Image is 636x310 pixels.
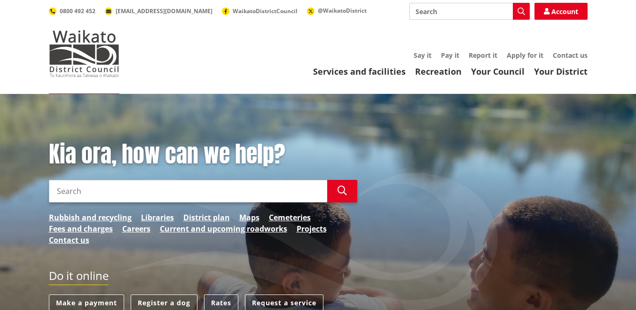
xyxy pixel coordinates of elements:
[49,212,132,223] a: Rubbish and recycling
[441,51,459,60] a: Pay it
[534,66,588,77] a: Your District
[49,269,109,286] h2: Do it online
[60,7,95,15] span: 0800 492 452
[183,212,230,223] a: District plan
[553,51,588,60] a: Contact us
[116,7,212,15] span: [EMAIL_ADDRESS][DOMAIN_NAME]
[469,51,497,60] a: Report it
[313,66,406,77] a: Services and facilities
[222,7,298,15] a: WaikatoDistrictCouncil
[105,7,212,15] a: [EMAIL_ADDRESS][DOMAIN_NAME]
[49,223,113,234] a: Fees and charges
[415,66,462,77] a: Recreation
[414,51,432,60] a: Say it
[297,223,327,234] a: Projects
[307,7,367,15] a: @WaikatoDistrict
[49,234,89,246] a: Contact us
[239,212,259,223] a: Maps
[233,7,298,15] span: WaikatoDistrictCouncil
[122,223,150,234] a: Careers
[49,30,119,77] img: Waikato District Council - Te Kaunihera aa Takiwaa o Waikato
[409,3,530,20] input: Search input
[49,141,357,168] h1: Kia ora, how can we help?
[160,223,287,234] a: Current and upcoming roadworks
[49,7,95,15] a: 0800 492 452
[141,212,174,223] a: Libraries
[471,66,525,77] a: Your Council
[534,3,588,20] a: Account
[269,212,311,223] a: Cemeteries
[49,180,327,202] input: Search input
[507,51,543,60] a: Apply for it
[318,7,367,15] span: @WaikatoDistrict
